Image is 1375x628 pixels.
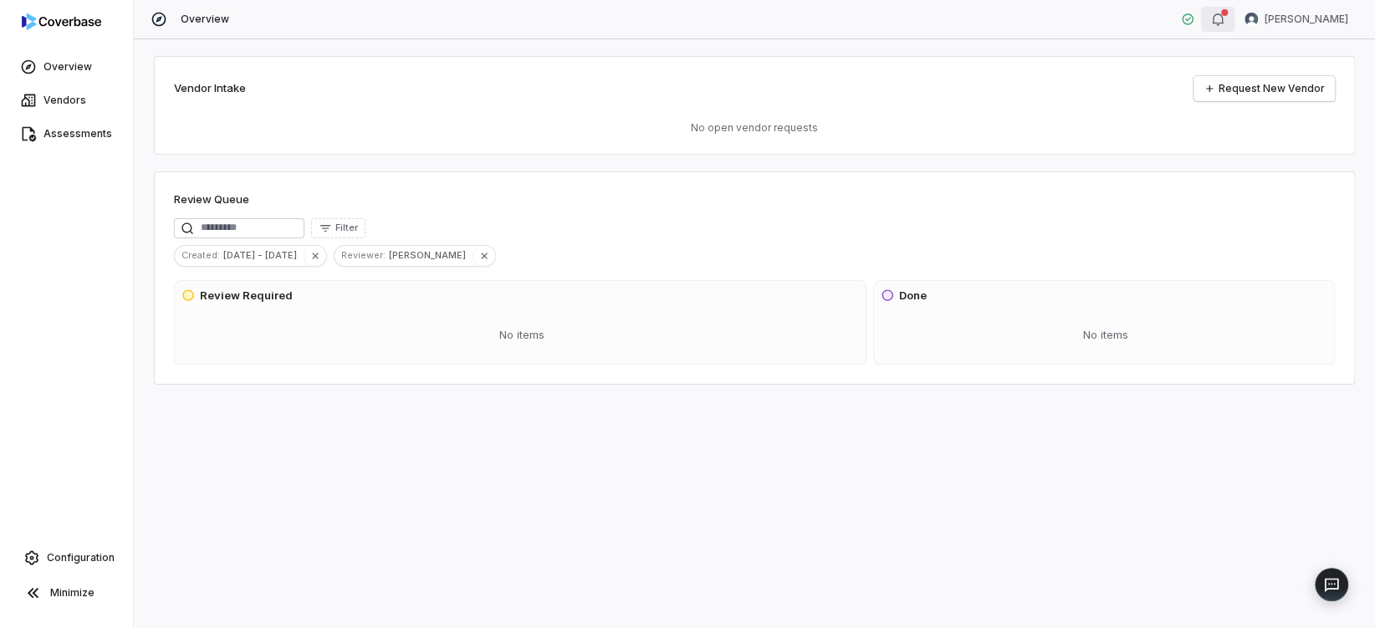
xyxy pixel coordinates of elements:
span: [PERSON_NAME] [389,248,473,263]
h2: Vendor Intake [174,80,246,97]
a: Vendors [3,85,130,115]
img: logo-D7KZi-bG.svg [22,13,101,30]
h3: Done [899,288,927,304]
span: Reviewer : [335,248,389,263]
span: Configuration [47,551,115,564]
div: No items [181,314,862,357]
span: Filter [335,222,358,234]
img: Alexander Sorokin avatar [1245,13,1258,26]
button: Filter [311,218,365,238]
a: Assessments [3,119,130,149]
a: Overview [3,52,130,82]
span: Created : [175,248,223,263]
span: Assessments [43,127,112,140]
button: Alexander Sorokin avatar[PERSON_NAME] [1234,7,1358,32]
span: [PERSON_NAME] [1265,13,1348,26]
div: No items [881,314,1331,357]
h3: Review Required [200,288,293,304]
span: Vendors [43,94,86,107]
a: Request New Vendor [1194,76,1335,101]
span: Overview [43,60,92,74]
span: Overview [181,13,229,26]
span: Minimize [50,586,95,600]
a: Configuration [7,543,126,573]
button: Minimize [7,576,126,610]
span: [DATE] - [DATE] [223,248,304,263]
h1: Review Queue [174,191,249,208]
p: No open vendor requests [174,121,1335,135]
